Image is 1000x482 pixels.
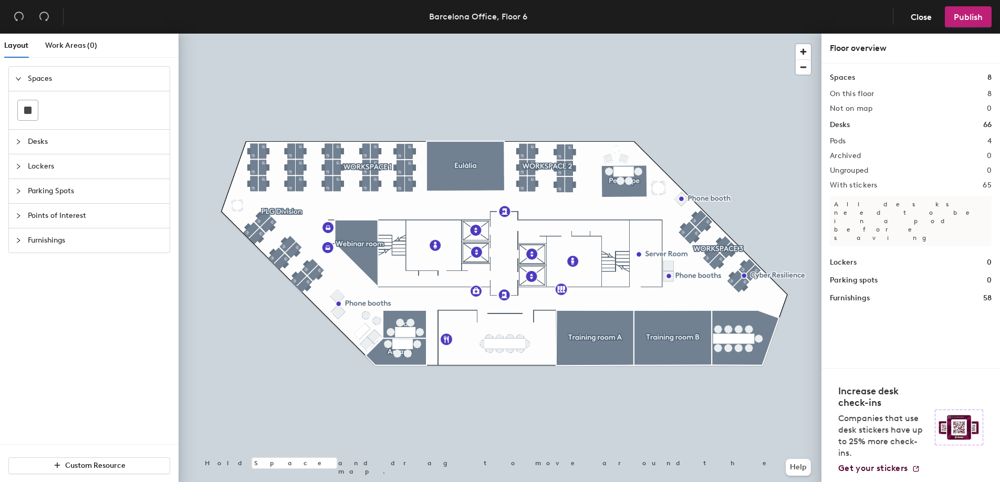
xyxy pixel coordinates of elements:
span: Layout [4,41,28,50]
div: Floor overview [830,42,992,55]
h2: 65 [983,181,992,190]
h1: 0 [987,275,992,286]
button: Undo (⌘ + Z) [8,6,29,27]
img: Sticker logo [935,410,983,445]
h2: With stickers [830,181,878,190]
h4: Increase desk check-ins [838,385,929,408]
button: Custom Resource [8,457,170,474]
button: Redo (⌘ + ⇧ + Z) [34,6,55,27]
h1: 58 [983,292,992,304]
h2: Pods [830,137,846,145]
h1: 0 [987,257,992,268]
button: Publish [945,6,992,27]
h2: 0 [987,166,992,175]
h2: 4 [987,137,992,145]
h1: Spaces [830,72,855,83]
h2: 0 [987,104,992,113]
span: collapsed [15,163,22,170]
button: Close [902,6,941,27]
span: Close [911,12,932,22]
span: collapsed [15,139,22,145]
span: Parking Spots [28,179,163,203]
h2: On this floor [830,90,874,98]
h2: Not on map [830,104,872,113]
span: collapsed [15,188,22,194]
span: Furnishings [28,228,163,253]
h2: 8 [987,90,992,98]
p: All desks need to be in a pod before saving [830,196,992,246]
span: Get your stickers [838,463,908,473]
h1: 66 [983,119,992,131]
h1: Lockers [830,257,857,268]
span: collapsed [15,237,22,244]
span: collapsed [15,213,22,219]
h2: Archived [830,152,861,160]
h1: Desks [830,119,850,131]
h1: 8 [987,72,992,83]
div: Barcelona Office, Floor 6 [429,10,527,23]
span: Spaces [28,67,163,91]
h1: Parking spots [830,275,878,286]
a: Get your stickers [838,463,920,474]
p: Companies that use desk stickers have up to 25% more check-ins. [838,413,929,459]
h2: 0 [987,152,992,160]
h1: Furnishings [830,292,870,304]
span: expanded [15,76,22,82]
button: Help [786,459,811,476]
span: Desks [28,130,163,154]
span: Points of Interest [28,204,163,228]
span: Custom Resource [65,461,126,470]
span: Publish [954,12,983,22]
span: Work Areas (0) [45,41,97,50]
span: Lockers [28,154,163,179]
h2: Ungrouped [830,166,869,175]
